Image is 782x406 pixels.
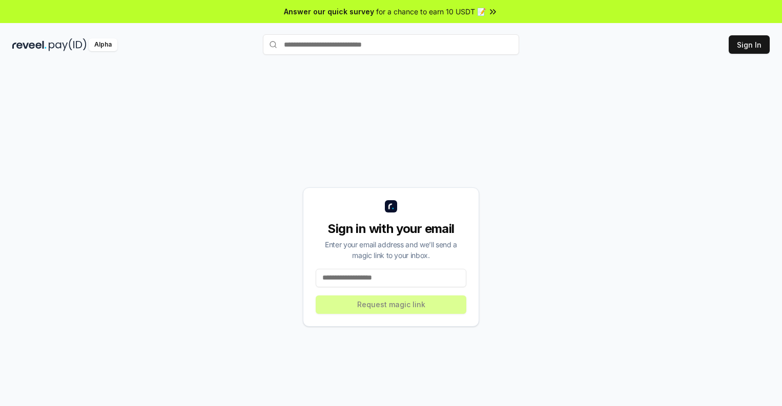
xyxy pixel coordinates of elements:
[316,239,466,261] div: Enter your email address and we’ll send a magic link to your inbox.
[376,6,486,17] span: for a chance to earn 10 USDT 📝
[89,38,117,51] div: Alpha
[385,200,397,212] img: logo_small
[729,35,770,54] button: Sign In
[284,6,374,17] span: Answer our quick survey
[49,38,87,51] img: pay_id
[316,221,466,237] div: Sign in with your email
[12,38,47,51] img: reveel_dark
